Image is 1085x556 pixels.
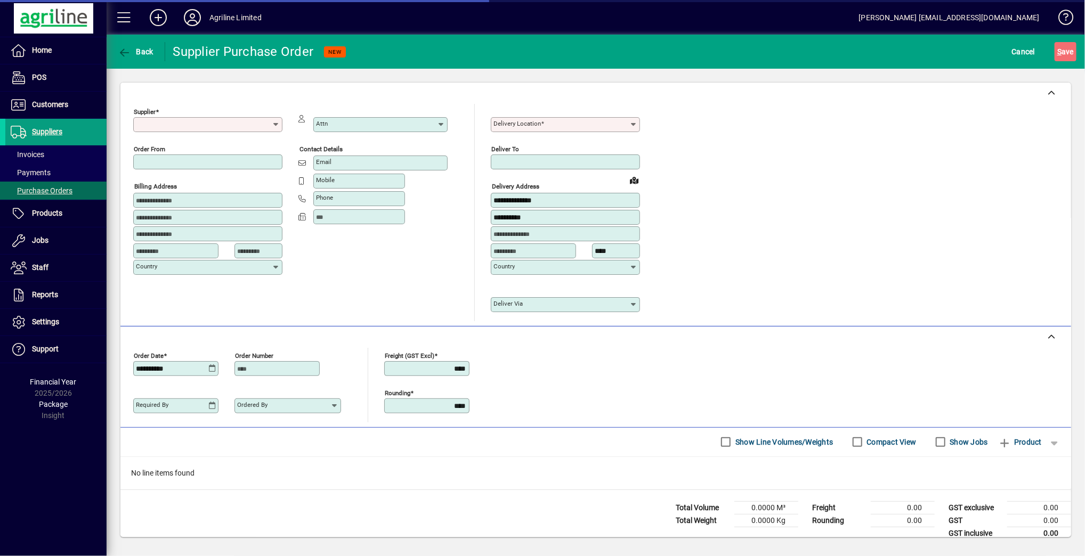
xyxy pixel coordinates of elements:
td: Freight [807,501,871,514]
a: Reports [5,282,107,308]
mat-label: Country [493,263,515,270]
mat-label: Deliver To [491,145,519,153]
span: S [1057,47,1062,56]
span: Cancel [1012,43,1035,60]
mat-label: Freight (GST excl) [385,351,434,359]
button: Profile [175,8,209,27]
span: Jobs [32,236,48,244]
mat-label: Delivery Location [493,120,541,127]
mat-label: Order number [235,351,273,359]
a: Payments [5,163,107,182]
div: [PERSON_NAME] [EMAIL_ADDRESS][DOMAIN_NAME] [859,9,1040,26]
td: 0.00 [1007,501,1071,514]
span: Back [118,47,153,56]
button: Back [115,42,156,61]
td: 0.0000 M³ [734,501,798,514]
td: Total Volume [670,501,734,514]
span: Invoices [11,150,44,159]
div: Agriline Limited [209,9,262,26]
td: Rounding [807,514,871,527]
span: Package [39,400,68,408]
td: GST inclusive [943,527,1007,540]
label: Show Line Volumes/Weights [733,437,833,447]
app-page-header-button: Back [107,42,165,61]
td: 0.0000 Kg [734,514,798,527]
mat-label: Mobile [316,176,335,184]
mat-label: Supplier [134,108,156,116]
span: Financial Year [30,378,77,386]
a: Home [5,37,107,64]
button: Cancel [1009,42,1038,61]
span: POS [32,73,46,81]
mat-label: Country [136,263,157,270]
span: Payments [11,168,51,177]
button: Save [1055,42,1076,61]
mat-label: Phone [316,194,333,201]
span: Reports [32,290,58,299]
mat-label: Order date [134,351,164,359]
mat-label: Attn [316,120,328,127]
a: Purchase Orders [5,182,107,200]
span: ave [1057,43,1074,60]
a: POS [5,64,107,91]
td: 0.00 [1007,514,1071,527]
span: Suppliers [32,127,62,136]
mat-label: Email [316,158,331,166]
a: Products [5,200,107,227]
span: Support [32,345,59,353]
a: Invoices [5,145,107,163]
mat-label: Required by [136,401,168,408]
span: Home [32,46,52,54]
a: Customers [5,92,107,118]
span: NEW [328,48,342,55]
td: 0.00 [871,501,935,514]
span: Staff [32,263,48,272]
a: Settings [5,309,107,336]
mat-label: Ordered by [237,401,268,408]
span: Products [32,209,62,217]
a: Staff [5,255,107,281]
td: 0.00 [1007,527,1071,540]
a: Jobs [5,227,107,254]
button: Add [141,8,175,27]
mat-label: Rounding [385,389,410,396]
mat-label: Deliver via [493,300,523,307]
label: Compact View [865,437,917,447]
label: Show Jobs [948,437,988,447]
span: Purchase Orders [11,186,72,195]
div: Supplier Purchase Order [173,43,314,60]
mat-label: Order from [134,145,165,153]
td: GST [943,514,1007,527]
div: No line items found [120,457,1071,489]
td: 0.00 [871,514,935,527]
span: Customers [32,100,68,109]
a: View on map [626,171,643,189]
a: Knowledge Base [1050,2,1072,37]
td: Total Weight [670,514,734,527]
a: Support [5,336,107,363]
td: GST exclusive [943,501,1007,514]
span: Settings [32,317,59,326]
